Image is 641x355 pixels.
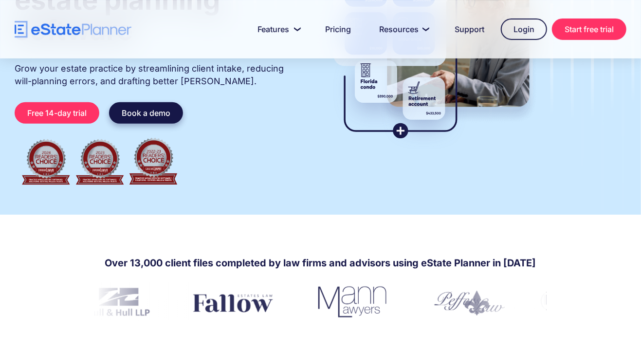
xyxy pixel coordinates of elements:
[443,19,496,39] a: Support
[552,19,626,40] a: Start free trial
[15,21,131,38] a: home
[15,102,99,124] a: Free 14-day trial
[109,102,183,124] a: Book a demo
[105,256,536,270] h4: Over 13,000 client files completed by law firms and advisors using eState Planner in [DATE]
[15,62,302,88] p: Grow your estate practice by streamlining client intake, reducing will-planning errors, and draft...
[313,19,363,39] a: Pricing
[367,19,438,39] a: Resources
[501,19,547,40] a: Login
[246,19,309,39] a: Features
